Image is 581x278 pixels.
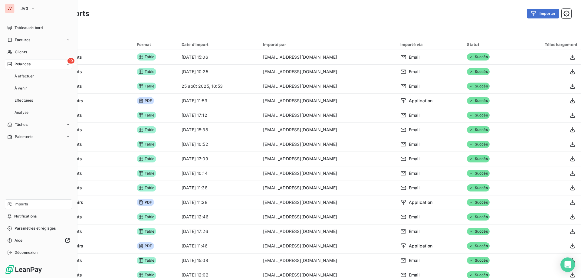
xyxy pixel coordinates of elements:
[137,242,154,250] span: PDF
[15,250,38,255] span: Déconnexion
[259,181,396,195] td: [EMAIL_ADDRESS][DOMAIN_NAME]
[409,199,433,205] span: Application
[178,137,259,152] td: [DATE] 10:52
[137,112,156,119] span: Table
[409,141,420,147] span: Email
[178,64,259,79] td: [DATE] 10:25
[178,108,259,123] td: [DATE] 17:12
[400,42,460,47] div: Importé via
[137,83,156,90] span: Table
[467,97,490,104] span: Succès
[467,213,490,221] span: Succès
[137,155,156,162] span: Table
[137,228,156,235] span: Table
[15,226,56,231] span: Paramètres et réglages
[409,243,433,249] span: Application
[137,141,156,148] span: Table
[178,152,259,166] td: [DATE] 17:09
[409,257,420,263] span: Email
[259,50,396,64] td: [EMAIL_ADDRESS][DOMAIN_NAME]
[15,86,27,91] span: À venir
[178,195,259,210] td: [DATE] 11:28
[409,69,420,75] span: Email
[15,37,30,43] span: Factures
[15,201,28,207] span: Imports
[467,126,490,133] span: Succès
[259,93,396,108] td: [EMAIL_ADDRESS][DOMAIN_NAME]
[527,9,559,18] button: Importer
[409,228,420,234] span: Email
[15,238,23,243] span: Aide
[137,68,156,75] span: Table
[29,42,130,47] div: Import
[467,42,510,47] div: Statut
[467,199,490,206] span: Succès
[178,166,259,181] td: [DATE] 10:14
[259,64,396,79] td: [EMAIL_ADDRESS][DOMAIN_NAME]
[178,224,259,239] td: [DATE] 17:26
[137,126,156,133] span: Table
[178,253,259,268] td: [DATE] 15:08
[517,42,577,47] div: Téléchargement
[467,170,490,177] span: Succès
[409,83,420,89] span: Email
[259,195,396,210] td: [EMAIL_ADDRESS][DOMAIN_NAME]
[137,184,156,191] span: Table
[467,141,490,148] span: Succès
[5,4,15,13] div: JV
[409,214,420,220] span: Email
[409,185,420,191] span: Email
[259,152,396,166] td: [EMAIL_ADDRESS][DOMAIN_NAME]
[15,98,33,103] span: Effectuées
[409,112,420,118] span: Email
[15,122,28,127] span: Tâches
[467,257,490,264] span: Succès
[259,239,396,253] td: [EMAIL_ADDRESS][DOMAIN_NAME]
[137,213,156,221] span: Table
[178,210,259,224] td: [DATE] 12:46
[259,108,396,123] td: [EMAIL_ADDRESS][DOMAIN_NAME]
[5,265,42,274] img: Logo LeanPay
[409,170,420,176] span: Email
[5,236,72,245] a: Aide
[21,6,28,11] span: JV3
[467,83,490,90] span: Succès
[137,97,154,104] span: PDF
[409,127,420,133] span: Email
[467,53,490,61] span: Succès
[259,210,396,224] td: [EMAIL_ADDRESS][DOMAIN_NAME]
[137,53,156,61] span: Table
[137,170,156,177] span: Table
[137,257,156,264] span: Table
[15,110,28,115] span: Analyse
[178,93,259,108] td: [DATE] 11:53
[467,155,490,162] span: Succès
[263,42,393,47] div: Importé par
[409,156,420,162] span: Email
[178,239,259,253] td: [DATE] 11:46
[409,54,420,60] span: Email
[15,25,43,31] span: Tableau de bord
[467,184,490,191] span: Succès
[259,137,396,152] td: [EMAIL_ADDRESS][DOMAIN_NAME]
[15,49,27,55] span: Clients
[14,214,37,219] span: Notifications
[467,112,490,119] span: Succès
[178,50,259,64] td: [DATE] 15:06
[182,42,256,47] div: Date d’import
[259,123,396,137] td: [EMAIL_ADDRESS][DOMAIN_NAME]
[259,166,396,181] td: [EMAIL_ADDRESS][DOMAIN_NAME]
[15,134,33,139] span: Paiements
[137,42,174,47] div: Format
[178,181,259,195] td: [DATE] 11:38
[15,61,31,67] span: Relances
[137,199,154,206] span: PDF
[259,79,396,93] td: [EMAIL_ADDRESS][DOMAIN_NAME]
[467,68,490,75] span: Succès
[560,257,575,272] div: Open Intercom Messenger
[467,242,490,250] span: Succès
[409,272,420,278] span: Email
[259,224,396,239] td: [EMAIL_ADDRESS][DOMAIN_NAME]
[409,98,433,104] span: Application
[467,228,490,235] span: Succès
